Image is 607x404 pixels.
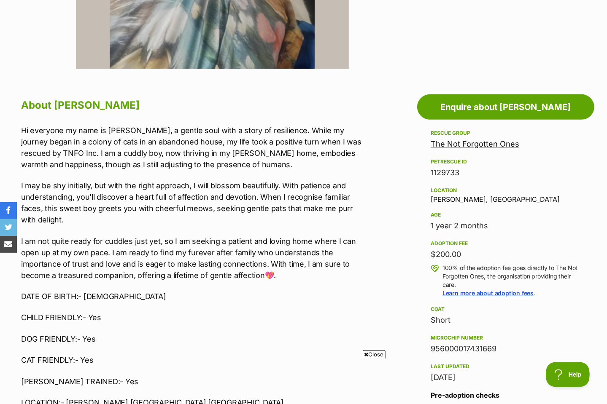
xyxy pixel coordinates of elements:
[431,240,581,247] div: Adoption fee
[431,167,581,179] div: 1129733
[21,96,362,115] h2: About [PERSON_NAME]
[21,333,362,345] p: DOG FRIENDLY:- Yes
[21,125,362,170] p: Hi everyone my name is [PERSON_NAME], a gentle soul with a story of resilience. While my journey ...
[431,211,581,218] div: Age
[431,130,581,136] div: Rescue group
[21,354,362,366] p: CAT FRIENDLY:- Yes
[363,350,386,359] span: Close
[431,314,581,326] div: Short
[417,94,594,120] a: Enquire about [PERSON_NAME]
[21,291,362,302] p: DATE OF BIRTH:- [DEMOGRAPHIC_DATA]
[431,306,581,313] div: Coat
[431,187,581,194] div: Location
[431,249,581,260] div: $200.00
[442,264,581,297] p: 100% of the adoption fee goes directly to The Not Forgotten Ones, the organisation providing thei...
[431,139,519,148] a: The Not Forgotten Ones
[431,220,581,232] div: 1 year 2 months
[21,235,362,281] p: I am not quite ready for cuddles just yet, so I am seeking a patient and loving home where I can ...
[431,334,581,341] div: Microchip number
[546,362,590,387] iframe: Help Scout Beacon - Open
[431,343,581,355] div: 956000017431669
[442,289,534,297] a: Learn more about adoption fees
[21,376,362,387] p: [PERSON_NAME] TRAINED:- Yes
[99,362,508,400] iframe: Advertisement
[431,185,581,203] div: [PERSON_NAME], [GEOGRAPHIC_DATA]
[21,180,362,225] p: I may be shy initially, but with the right approach, I will blossom beautifully. With patience an...
[431,158,581,165] div: PetRescue ID
[21,312,362,323] p: CHILD FRIENDLY:- Yes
